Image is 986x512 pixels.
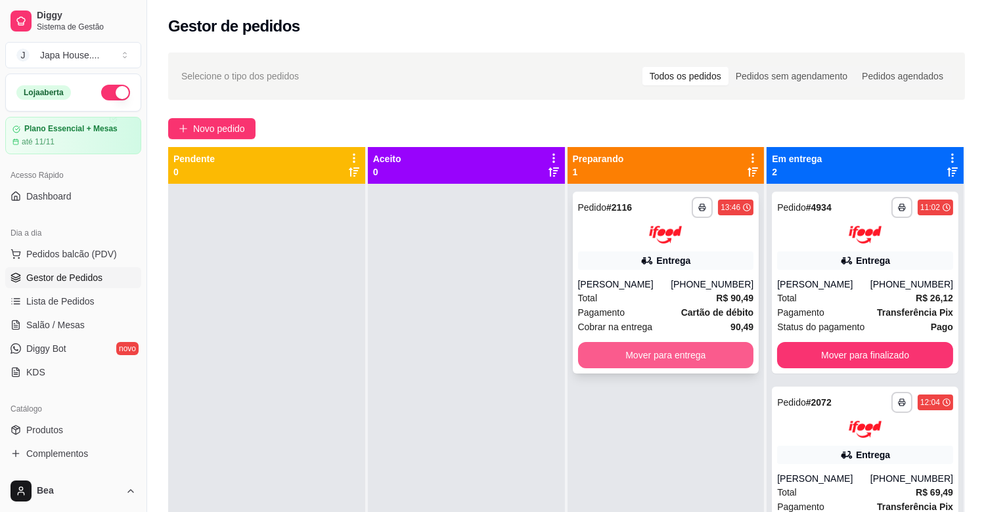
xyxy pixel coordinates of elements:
[777,485,797,500] span: Total
[916,487,953,498] strong: R$ 69,49
[5,117,141,154] a: Plano Essencial + Mesasaté 11/11
[181,69,299,83] span: Selecione o tipo dos pedidos
[26,190,72,203] span: Dashboard
[681,307,753,318] strong: Cartão de débito
[716,293,753,303] strong: R$ 90,49
[37,10,136,22] span: Diggy
[772,152,822,165] p: Em entrega
[777,342,953,368] button: Mover para finalizado
[730,322,753,332] strong: 90,49
[606,202,632,213] strong: # 2116
[870,278,953,291] div: [PHONE_NUMBER]
[37,22,136,32] span: Sistema de Gestão
[777,291,797,305] span: Total
[16,49,30,62] span: J
[777,202,806,213] span: Pedido
[173,152,215,165] p: Pendente
[40,49,99,62] div: Japa House. ...
[16,85,71,100] div: Loja aberta
[777,320,864,334] span: Status do pagamento
[920,397,940,408] div: 12:04
[642,67,728,85] div: Todos os pedidos
[26,247,117,261] span: Pedidos balcão (PDV)
[849,421,882,438] img: ifood
[5,291,141,312] a: Lista de Pedidos
[772,165,822,179] p: 2
[671,278,753,291] div: [PHONE_NUMBER]
[5,267,141,288] a: Gestor de Pedidos
[5,244,141,265] button: Pedidos balcão (PDV)
[5,42,141,68] button: Select a team
[168,118,256,139] button: Novo pedido
[193,121,245,136] span: Novo pedido
[179,124,188,133] span: plus
[373,152,401,165] p: Aceito
[5,5,141,37] a: DiggySistema de Gestão
[578,320,653,334] span: Cobrar na entrega
[777,472,870,485] div: [PERSON_NAME]
[870,472,953,485] div: [PHONE_NUMBER]
[877,501,953,512] strong: Transferência Pix
[649,226,682,244] img: ifood
[855,67,951,85] div: Pedidos agendados
[721,202,740,213] div: 13:46
[168,16,300,37] h2: Gestor de pedidos
[5,362,141,383] a: KDS
[5,223,141,244] div: Dia a dia
[777,278,870,291] div: [PERSON_NAME]
[916,293,953,303] strong: R$ 26,12
[877,307,953,318] strong: Transferência Pix
[728,67,855,85] div: Pedidos sem agendamento
[578,305,625,320] span: Pagamento
[101,85,130,100] button: Alterar Status
[856,448,890,461] div: Entrega
[578,202,607,213] span: Pedido
[5,186,141,207] a: Dashboard
[173,165,215,179] p: 0
[573,152,624,165] p: Preparando
[656,254,690,267] div: Entrega
[920,202,940,213] div: 11:02
[5,443,141,464] a: Complementos
[806,202,832,213] strong: # 4934
[777,397,806,408] span: Pedido
[26,423,63,437] span: Produtos
[26,295,95,308] span: Lista de Pedidos
[26,447,88,460] span: Complementos
[5,314,141,335] a: Salão / Mesas
[849,226,882,244] img: ifood
[26,366,45,379] span: KDS
[573,165,624,179] p: 1
[856,254,890,267] div: Entrega
[5,419,141,440] a: Produtos
[578,291,598,305] span: Total
[5,338,141,359] a: Diggy Botnovo
[777,305,824,320] span: Pagamento
[578,342,754,368] button: Mover para entrega
[24,124,118,134] article: Plano Essencial + Mesas
[22,137,55,147] article: até 11/11
[806,397,832,408] strong: # 2072
[5,165,141,186] div: Acesso Rápido
[578,278,671,291] div: [PERSON_NAME]
[373,165,401,179] p: 0
[26,318,85,331] span: Salão / Mesas
[5,475,141,507] button: Bea
[5,398,141,419] div: Catálogo
[26,342,66,355] span: Diggy Bot
[931,322,953,332] strong: Pago
[26,271,102,284] span: Gestor de Pedidos
[37,485,120,497] span: Bea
